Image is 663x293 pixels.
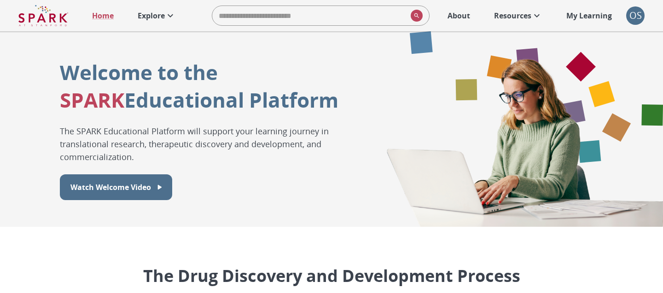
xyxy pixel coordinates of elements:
[70,182,151,193] p: Watch Welcome Video
[626,6,645,25] div: OS
[18,5,68,27] img: Logo of SPARK at Stanford
[562,6,617,26] a: My Learning
[60,174,172,200] button: Watch Welcome Video
[448,10,470,21] p: About
[60,86,124,114] span: SPARK
[494,10,531,21] p: Resources
[443,6,475,26] a: About
[361,31,663,227] div: Graphic showing various drug development icons within hexagons fading across the screen
[133,6,180,26] a: Explore
[566,10,612,21] p: My Learning
[110,264,554,288] p: The Drug Discovery and Development Process
[92,10,114,21] p: Home
[60,125,361,163] p: The SPARK Educational Platform will support your learning journey in translational research, ther...
[60,58,338,114] p: Welcome to the Educational Platform
[87,6,118,26] a: Home
[489,6,547,26] a: Resources
[407,6,423,25] button: search
[138,10,165,21] p: Explore
[626,6,645,25] button: account of current user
